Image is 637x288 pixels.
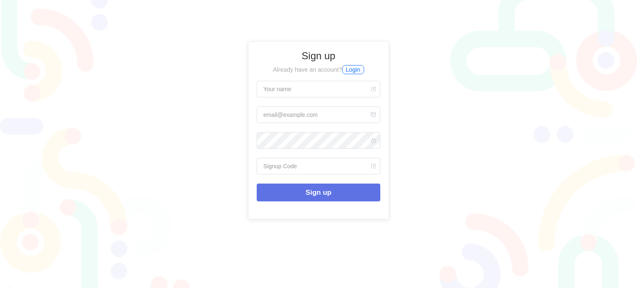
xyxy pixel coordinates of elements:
a: Login [342,65,364,74]
input: Signup Code [257,158,380,174]
input: Your name [257,81,380,97]
iframe: Ybug feedback widget [620,120,637,169]
span: Sign up [306,189,331,196]
button: Sign up using email and password [257,184,380,201]
h2: Sign up [257,50,380,62]
input: email@example.com [257,106,380,123]
p: Already have an account? [257,65,380,75]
